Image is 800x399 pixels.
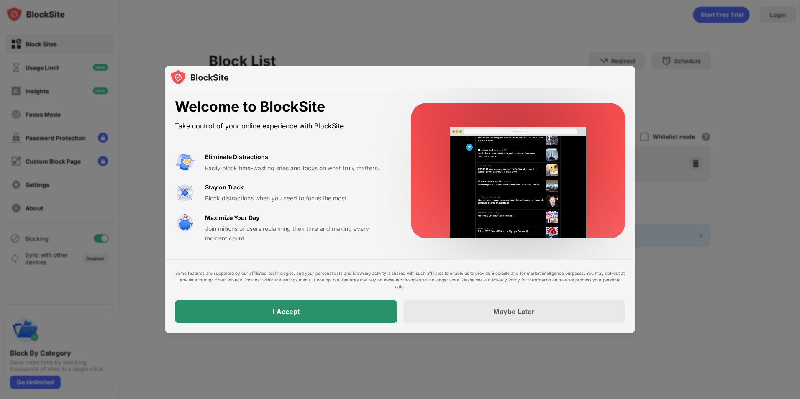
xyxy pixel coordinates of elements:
div: Stay on Track [205,183,244,192]
div: Eliminate Distractions [205,152,268,161]
div: I Accept [273,307,300,316]
img: value-safe-time.svg [175,213,195,233]
div: Some features are supported by our affiliates’ technologies, and your personal data and browsing ... [175,270,625,290]
a: Privacy Policy [492,277,520,282]
img: logo-blocksite.svg [170,69,229,86]
div: Take control of your online experience with BlockSite. [175,120,391,132]
div: Easily block time-wasting sites and focus on what truly matters. [205,164,391,173]
div: Welcome to BlockSite [175,98,391,115]
div: Maximize Your Day [205,213,259,223]
div: Maybe Later [493,307,535,316]
img: value-focus.svg [175,183,195,203]
div: Block distractions when you need to focus the most. [205,194,391,203]
img: value-avoid-distractions.svg [175,152,195,172]
div: Join millions of users reclaiming their time and making every moment count. [205,224,391,243]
